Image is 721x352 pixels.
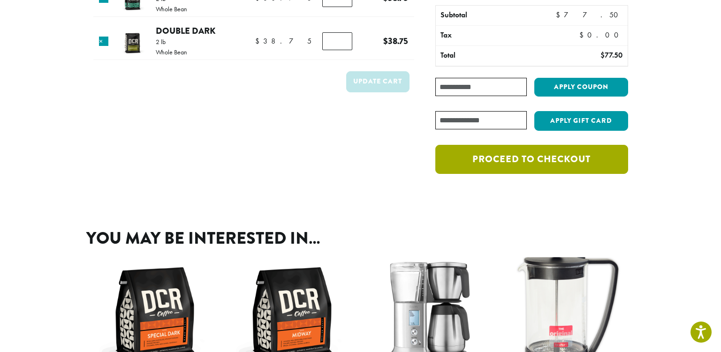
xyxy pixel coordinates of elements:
span: $ [556,10,564,20]
p: Whole Bean [156,6,187,12]
th: Tax [436,26,571,45]
a: Double Dark [156,24,215,37]
p: Whole Bean [156,49,187,55]
input: Product quantity [322,32,352,50]
th: Total [436,46,551,66]
span: $ [255,36,263,46]
p: 2 lb [156,38,187,45]
bdi: 38.75 [255,36,311,46]
bdi: 77.50 [600,50,622,60]
img: Double Dark [117,27,147,57]
bdi: 77.50 [556,10,622,20]
h2: You may be interested in… [86,228,635,248]
bdi: 0.00 [579,30,623,40]
span: $ [383,35,388,47]
span: $ [600,50,605,60]
th: Subtotal [436,6,551,25]
button: Apply Gift Card [534,111,628,131]
button: Apply coupon [534,78,628,97]
a: Remove this item [99,37,108,46]
button: Update cart [346,71,410,92]
span: $ [579,30,587,40]
a: Proceed to checkout [435,145,628,174]
bdi: 38.75 [383,35,408,47]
